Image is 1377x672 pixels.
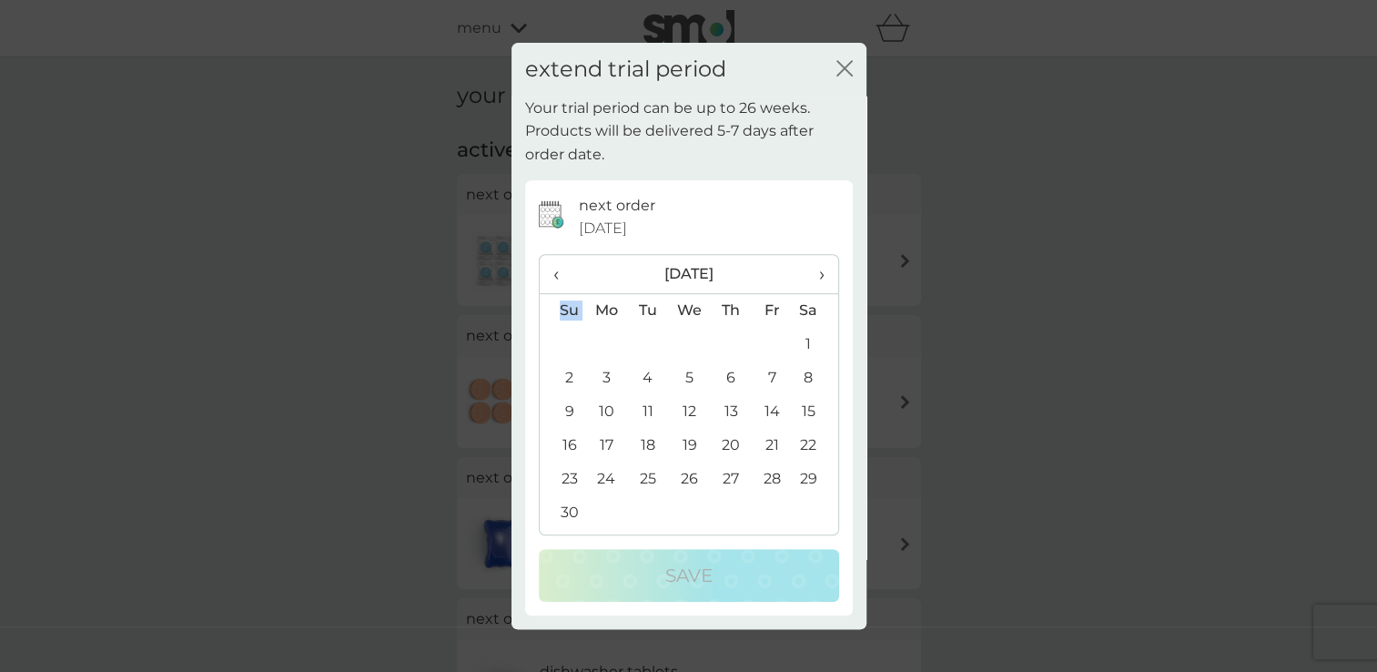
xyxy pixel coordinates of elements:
td: 27 [710,463,751,496]
th: Sa [792,293,837,328]
td: 8 [792,361,837,395]
p: next order [579,194,655,218]
th: Su [540,293,586,328]
td: 2 [540,361,586,395]
span: › [805,255,824,293]
td: 13 [710,395,751,429]
td: 18 [627,429,668,463]
td: 4 [627,361,668,395]
h2: extend trial period [525,56,726,83]
th: Fr [752,293,793,328]
td: 16 [540,429,586,463]
button: close [836,60,853,79]
span: [DATE] [579,217,627,240]
p: Save [665,561,713,590]
td: 15 [792,395,837,429]
td: 23 [540,463,586,496]
th: [DATE] [586,255,793,294]
td: 11 [627,395,668,429]
td: 6 [710,361,751,395]
td: 28 [752,463,793,496]
span: ‹ [553,255,572,293]
td: 3 [586,361,628,395]
td: 21 [752,429,793,463]
td: 14 [752,395,793,429]
td: 30 [540,496,586,530]
td: 26 [668,463,710,496]
td: 29 [792,463,837,496]
td: 20 [710,429,751,463]
td: 9 [540,395,586,429]
td: 7 [752,361,793,395]
td: 1 [792,328,837,361]
td: 22 [792,429,837,463]
p: Your trial period can be up to 26 weeks. Products will be delivered 5-7 days after order date. [525,97,853,167]
td: 17 [586,429,628,463]
td: 5 [668,361,710,395]
td: 12 [668,395,710,429]
th: We [668,293,710,328]
th: Mo [586,293,628,328]
th: Tu [627,293,668,328]
td: 10 [586,395,628,429]
td: 25 [627,463,668,496]
th: Th [710,293,751,328]
td: 19 [668,429,710,463]
td: 24 [586,463,628,496]
button: Save [539,549,839,602]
